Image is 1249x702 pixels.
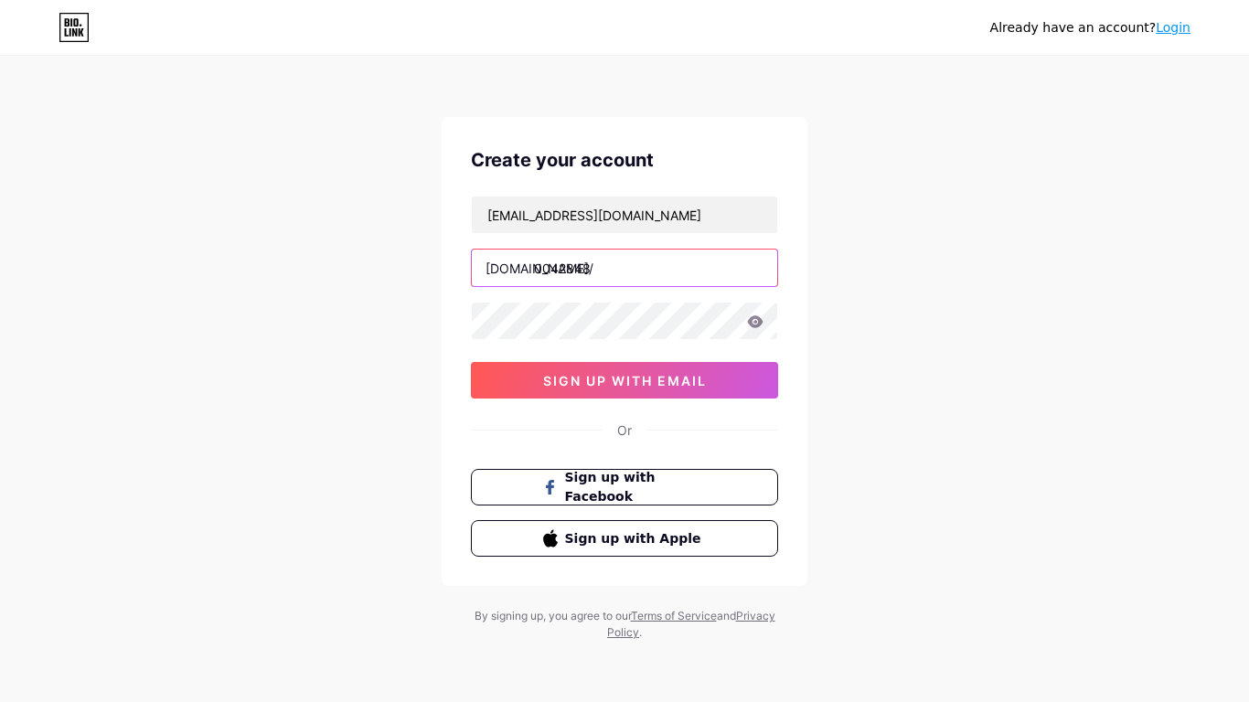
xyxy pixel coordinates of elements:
div: Or [617,420,632,440]
span: Sign up with Facebook [565,468,707,506]
button: sign up with email [471,362,778,399]
button: Sign up with Apple [471,520,778,557]
input: Email [472,197,777,233]
div: By signing up, you agree to our and . [469,608,780,641]
a: Login [1156,20,1190,35]
input: username [472,250,777,286]
div: Already have an account? [990,18,1190,37]
span: sign up with email [543,373,707,388]
div: [DOMAIN_NAME]/ [486,259,593,278]
button: Sign up with Facebook [471,469,778,505]
span: Sign up with Apple [565,529,707,548]
a: Terms of Service [631,609,717,622]
div: Create your account [471,146,778,174]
